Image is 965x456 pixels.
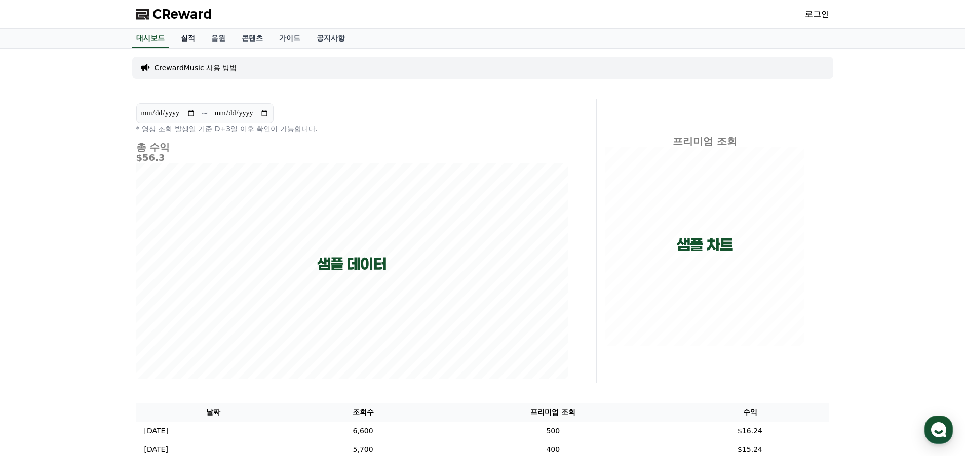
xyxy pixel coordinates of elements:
a: 공지사항 [308,29,353,48]
p: 샘플 데이터 [317,255,387,273]
p: ~ [202,107,208,119]
span: 홈 [32,336,38,344]
a: 설정 [131,321,195,346]
p: [DATE] [144,444,168,455]
th: 조회수 [291,403,435,422]
td: 500 [435,422,671,440]
h4: 프리미엄 조회 [605,136,805,147]
a: 음원 [203,29,234,48]
p: [DATE] [144,426,168,436]
span: 대화 [93,337,105,345]
th: 수익 [671,403,829,422]
a: CReward [136,6,212,22]
a: 홈 [3,321,67,346]
a: 실적 [173,29,203,48]
a: CrewardMusic 사용 방법 [155,63,237,73]
h4: 총 수익 [136,142,568,153]
a: 콘텐츠 [234,29,271,48]
p: * 영상 조회 발생일 기준 D+3일 이후 확인이 가능합니다. [136,123,568,134]
a: 대시보드 [132,29,169,48]
th: 프리미엄 조회 [435,403,671,422]
h5: $56.3 [136,153,568,163]
td: $16.24 [671,422,829,440]
span: CReward [152,6,212,22]
td: 6,600 [291,422,435,440]
a: 로그인 [805,8,829,20]
a: 대화 [67,321,131,346]
p: 샘플 차트 [677,236,733,254]
span: 설정 [157,336,169,344]
th: 날짜 [136,403,291,422]
a: 가이드 [271,29,308,48]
